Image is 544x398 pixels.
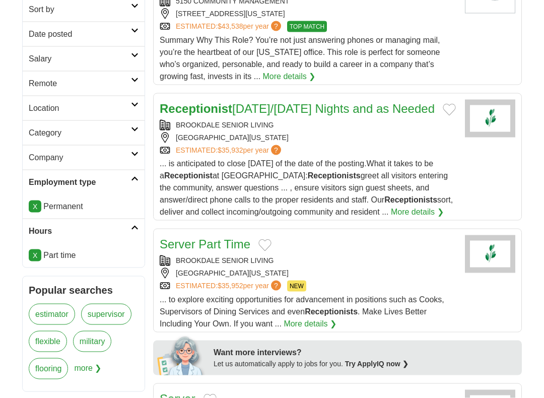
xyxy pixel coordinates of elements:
img: Brookdale Senior Living logo [465,100,515,138]
a: Salary [23,46,145,71]
img: apply-iq-scientist.png [157,335,206,375]
h2: Company [29,152,131,164]
span: ... is anticipated to close [DATE] of the date of the posting.What it takes to be a at [GEOGRAPHI... [160,159,453,216]
a: BROOKDALE SENIOR LIVING [176,121,274,129]
span: $35,932 [218,146,243,154]
strong: Receptionists [308,171,361,180]
span: Summary Why This Role? You’re not just answering phones or managing mail, you’re the heartbeat of... [160,36,440,81]
strong: Receptionists [384,195,437,204]
a: Hours [23,219,145,243]
a: Company [23,145,145,170]
span: $35,952 [218,282,243,290]
a: Server Part Time [160,237,250,251]
h2: Employment type [29,176,131,188]
a: Receptionist[DATE]/[DATE] Nights and as Needed [160,102,435,115]
li: Permanent [29,201,139,213]
a: supervisor [81,304,131,325]
a: Date posted [23,22,145,46]
a: More details ❯ [284,318,336,330]
span: ? [271,281,281,291]
li: Part time [29,249,139,261]
span: ... to explore exciting opportunities for advancement in positions such as Cooks, Supervisors of ... [160,295,444,328]
a: Category [23,120,145,145]
a: More details ❯ [391,206,444,218]
a: X [29,249,41,261]
span: $43,538 [218,22,243,30]
span: more ❯ [74,358,101,385]
a: More details ❯ [263,71,316,83]
a: ESTIMATED:$43,538per year? [176,21,283,32]
a: Location [23,96,145,120]
span: TOP MATCH [287,21,327,32]
a: flexible [29,331,67,352]
a: Try ApplyIQ now ❯ [345,360,409,368]
strong: Receptionist [160,102,232,115]
button: Add to favorite jobs [258,239,271,251]
div: Let us automatically apply to jobs for you. [214,359,516,369]
strong: Receptionists [305,307,358,316]
h2: Category [29,127,131,139]
h2: Salary [29,53,131,65]
a: ESTIMATED:$35,932per year? [176,145,283,156]
div: [STREET_ADDRESS][US_STATE] [160,9,457,19]
strong: Receptionist [164,171,213,180]
h2: Date posted [29,28,131,40]
a: military [73,331,112,352]
a: Remote [23,71,145,96]
img: Brookdale Senior Living logo [465,235,515,273]
h2: Location [29,102,131,114]
h2: Hours [29,225,131,237]
div: [GEOGRAPHIC_DATA][US_STATE] [160,268,457,279]
a: ESTIMATED:$35,952per year? [176,281,283,292]
h2: Remote [29,78,131,90]
div: [GEOGRAPHIC_DATA][US_STATE] [160,132,457,143]
a: flooring [29,358,68,379]
a: Employment type [23,170,145,194]
a: X [29,201,41,213]
span: NEW [287,281,306,292]
h2: Popular searches [29,283,139,298]
span: ? [271,145,281,155]
div: Want more interviews? [214,347,516,359]
a: BROOKDALE SENIOR LIVING [176,256,274,264]
a: estimator [29,304,75,325]
span: ? [271,21,281,31]
h2: Sort by [29,4,131,16]
button: Add to favorite jobs [443,104,456,116]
